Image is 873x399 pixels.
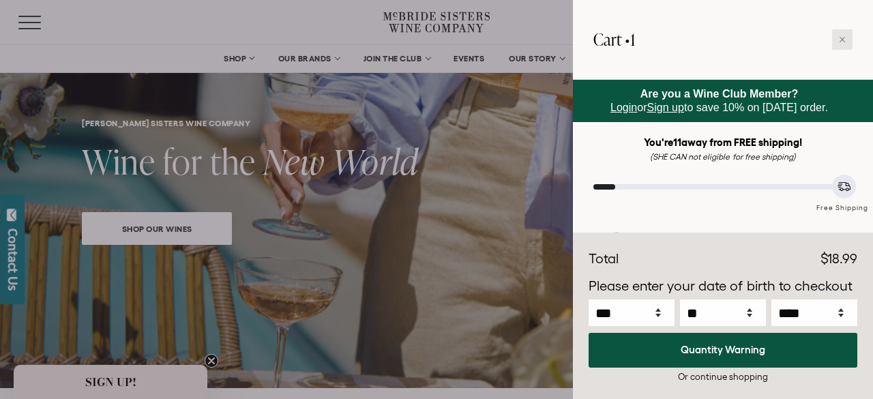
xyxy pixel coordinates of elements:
[812,190,873,213] div: Free Shipping
[610,102,637,113] a: Login
[673,136,681,148] span: 11
[650,152,796,161] em: (SHE CAN not eligible for free shipping)
[653,231,829,258] a: [PERSON_NAME] Sisters Collection Red Blend Central Coast 2020
[589,333,857,368] button: Quantity Warning
[589,249,619,269] div: Total
[630,28,635,50] span: 1
[589,276,857,297] p: Please enter your date of birth to checkout
[610,88,828,113] span: or to save 10% on [DATE] order.
[589,370,857,383] div: Or continue shopping
[647,102,684,113] a: Sign up
[593,20,635,59] h2: Cart •
[820,251,857,266] span: $18.99
[644,136,803,148] strong: You're away from FREE shipping!
[640,88,799,100] strong: Are you a Wine Club Member?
